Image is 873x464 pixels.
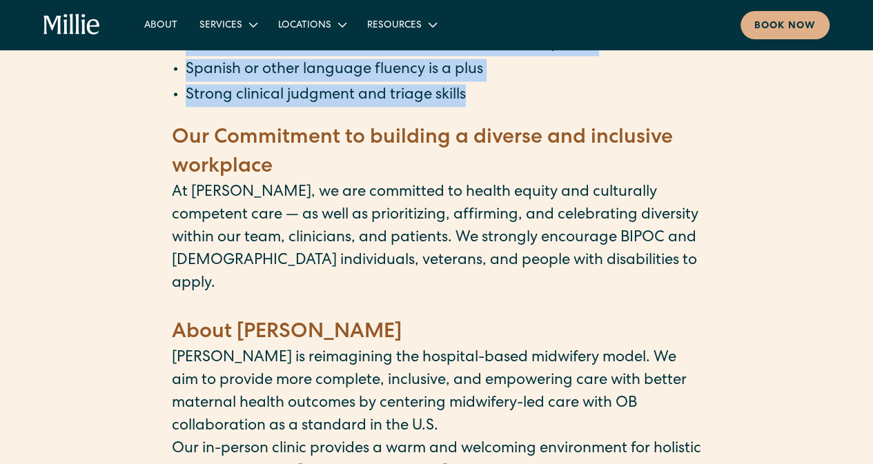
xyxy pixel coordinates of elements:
a: Book now [740,11,830,39]
div: Services [199,19,242,33]
p: [PERSON_NAME] is reimagining the hospital-based midwifery model. We aim to provide more complete,... [172,347,702,438]
li: Spanish or other language fluency is a plus [186,59,702,81]
div: Services [188,13,267,36]
li: Strong clinical judgment and triage skills [186,84,702,107]
div: Resources [356,13,447,36]
strong: Our Commitment to building a diverse and inclusive workplace [172,128,673,177]
div: Locations [267,13,356,36]
a: home [43,14,100,36]
div: Book now [754,19,816,34]
p: At [PERSON_NAME], we are committed to health equity and culturally competent care — as well as pr... [172,181,702,295]
div: Locations [278,19,331,33]
strong: About [PERSON_NAME] [172,322,402,343]
div: Resources [367,19,422,33]
p: ‍ [172,295,702,318]
a: About [133,13,188,36]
